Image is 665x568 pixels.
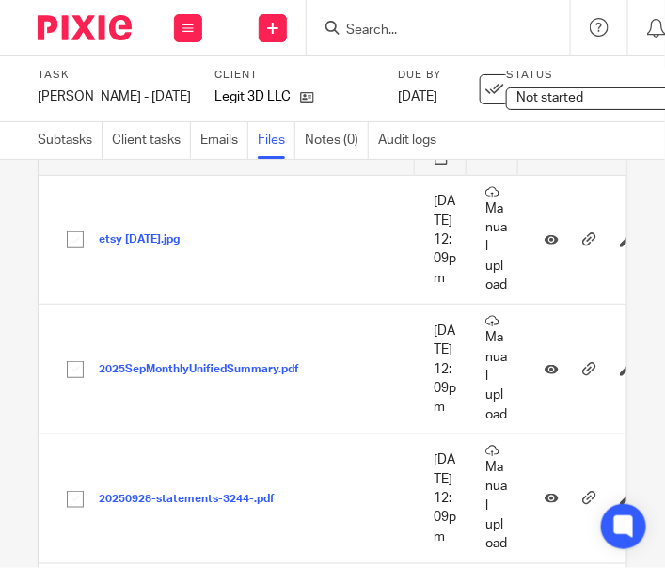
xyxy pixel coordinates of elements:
[99,363,313,376] button: 2025SepMonthlyUnifiedSummary.pdf
[57,352,93,387] input: Select
[434,450,457,546] p: [DATE] 12:09pm
[200,122,248,159] a: Emails
[38,87,191,106] div: [PERSON_NAME] - [DATE]
[38,122,103,159] a: Subtasks
[38,15,132,40] img: Pixie
[485,185,509,295] p: Manual upload
[99,233,194,246] button: etsy [DATE].jpg
[485,314,509,424] p: Manual upload
[305,122,369,159] a: Notes (0)
[344,23,514,39] input: Search
[99,493,289,506] button: 20250928-statements-3244-.pdf
[434,192,457,288] p: [DATE] 12:09pm
[398,68,483,83] label: Due by
[38,68,191,83] label: Task
[214,87,291,106] p: Legit 3D LLC
[38,87,191,106] div: Terry - Sept 2025
[378,122,446,159] a: Audit logs
[57,222,93,258] input: Select
[112,122,191,159] a: Client tasks
[516,91,583,104] span: Not started
[214,68,379,83] label: Client
[485,444,509,554] p: Manual upload
[398,90,437,103] span: [DATE]
[434,322,457,418] p: [DATE] 12:09pm
[258,122,295,159] a: Files
[57,481,93,517] input: Select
